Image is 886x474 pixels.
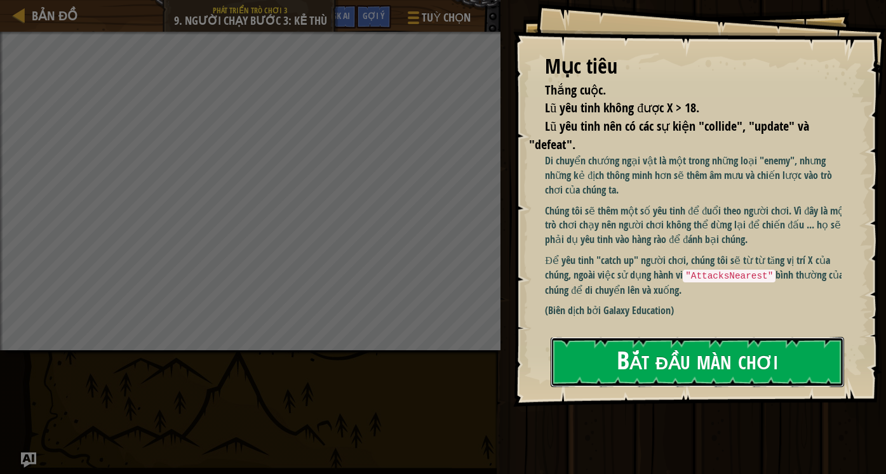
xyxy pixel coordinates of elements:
span: Tuỳ chọn [422,10,471,26]
button: Ask AI [21,452,36,468]
button: Tuỳ chọn [398,5,478,35]
a: Bản đồ [25,7,77,24]
div: Mục tiêu [545,52,842,81]
span: Thắng cuộc. [545,81,606,98]
code: "AttacksNearest" [683,270,775,282]
p: Để yêu tinh "catch up" người chơi, chúng tôi sẽ từ từ tăng vị trí X của chúng, ngoài việc sử dụng... [545,253,852,297]
span: Ask AI [328,10,350,22]
p: Di chuyển chướng ngại vật là một trong những loại "enemy", nhưng những kẻ địch thông minh hơn sẽ ... [545,154,852,197]
li: Thắng cuộc. [529,81,838,100]
span: Gợi ý [363,10,385,22]
li: Lũ yêu tinh không được X > 18. [529,99,838,117]
span: Lũ yêu tinh nên có các sự kiện "collide", "update" và "defeat". [529,117,809,153]
p: (Biên dịch bởi Galaxy Education) [545,303,852,318]
button: Bắt đầu màn chơi [551,337,844,387]
span: Lũ yêu tinh không được X > 18. [545,99,699,116]
p: Chúng tôi sẽ thêm một số yêu tinh để đuổi theo người chơi. Vì đây là một trò chơi chạy nên người ... [545,204,852,247]
li: Lũ yêu tinh nên có các sự kiện "collide", "update" và "defeat". [529,117,838,154]
button: Ask AI [322,5,356,29]
span: Bản đồ [32,7,77,24]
